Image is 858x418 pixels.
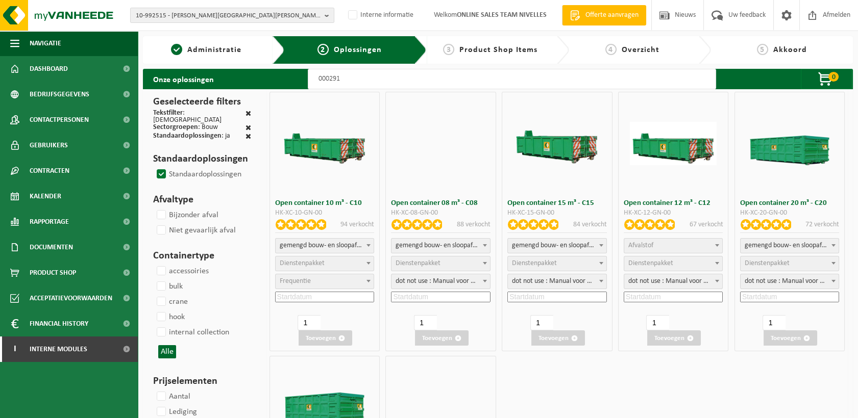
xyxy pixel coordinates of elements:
input: 1 [298,315,321,330]
span: 0 [828,72,839,82]
div: HK-XC-10-GN-00 [275,210,374,217]
input: Startdatum [391,292,490,302]
span: Overzicht [622,46,659,54]
span: Tekstfilter [153,109,183,117]
span: Akkoord [773,46,807,54]
span: dot not use : Manual voor MyVanheede [741,274,839,289]
input: 1 [763,315,786,330]
span: gemengd bouw- en sloopafval (inert en niet inert) [391,239,489,253]
span: I [10,336,19,362]
label: crane [155,294,188,309]
a: 2Oplossingen [292,44,406,56]
button: 10-992515 - [PERSON_NAME][GEOGRAPHIC_DATA][PERSON_NAME] [130,8,334,23]
span: Dienstenpakket [280,259,325,267]
span: Dashboard [30,56,68,82]
span: Bedrijfsgegevens [30,82,89,107]
input: Startdatum [507,292,606,302]
button: 0 [801,69,852,89]
a: 5Akkoord [716,44,848,56]
span: Rapportage [30,209,69,234]
h3: Open container 10 m³ - C10 [275,199,374,207]
p: 84 verkocht [573,219,607,230]
span: gemengd bouw- en sloopafval (inert en niet inert) [276,239,374,253]
h3: Containertype [153,248,251,264]
h3: Open container 08 m³ - C08 [391,199,490,207]
span: Dienstenpakket [512,259,557,267]
span: Oplossingen [334,46,382,54]
input: 1 [646,315,669,330]
span: Navigatie [30,31,61,56]
span: Offerte aanvragen [583,10,641,20]
span: gemengd bouw- en sloopafval (inert en niet inert) [741,239,839,253]
h3: Open container 12 m³ - C12 [624,199,723,207]
span: dot not use : Manual voor MyVanheede [391,274,490,289]
button: Toevoegen [764,330,817,346]
span: gemengd bouw- en sloopafval (inert en niet inert) [740,238,839,253]
label: Aantal [155,389,190,404]
h2: Onze oplossingen [143,69,224,89]
label: Standaardoplossingen [155,167,241,182]
span: Product Shop [30,260,76,285]
label: Interne informatie [346,8,413,23]
img: HK-XC-10-GN-00 [281,122,368,165]
div: HK-XC-12-GN-00 [624,210,723,217]
span: Frequentie [280,277,311,285]
input: Startdatum [275,292,374,302]
h3: Open container 15 m³ - C15 [507,199,606,207]
span: Acceptatievoorwaarden [30,285,112,311]
label: hook [155,309,185,325]
span: Interne modules [30,336,87,362]
span: gemengd bouw- en sloopafval (inert en niet inert) [507,238,606,253]
p: 72 verkocht [805,219,839,230]
span: Sectorgroepen [153,123,198,131]
button: Toevoegen [531,330,585,346]
span: dot not use : Manual voor MyVanheede [507,274,606,289]
span: gemengd bouw- en sloopafval (inert en niet inert) [275,238,374,253]
span: Administratie [187,46,241,54]
label: accessoiries [155,264,209,279]
button: Toevoegen [647,330,701,346]
span: dot not use : Manual voor MyVanheede [391,274,489,289]
a: 3Product Shop Items [432,44,548,56]
span: Dienstenpakket [745,259,790,267]
span: 4 [605,44,617,55]
div: HK-XC-20-GN-00 [740,210,839,217]
div: : ja [153,133,230,141]
p: 94 verkocht [340,219,374,230]
strong: ONLINE SALES TEAM NIVELLES [457,11,547,19]
span: 5 [757,44,768,55]
img: HK-XC-15-GN-00 [513,122,600,165]
input: Startdatum [624,292,723,302]
input: 1 [414,315,437,330]
h3: Geselecteerde filters [153,94,251,110]
span: Product Shop Items [459,46,537,54]
input: Startdatum [740,292,839,302]
span: gemengd bouw- en sloopafval (inert en niet inert) [508,239,606,253]
h3: Afvaltype [153,192,251,207]
span: Contracten [30,158,69,184]
span: Documenten [30,234,73,260]
div: : Bouw [153,124,218,133]
span: dot not use : Manual voor MyVanheede [624,274,722,289]
span: 2 [317,44,329,55]
img: HK-XC-12-GN-00 [630,122,717,165]
input: 1 [530,315,553,330]
button: Toevoegen [299,330,352,346]
p: 88 verkocht [457,219,491,230]
span: 1 [171,44,182,55]
span: Afvalstof [628,242,653,249]
div: HK-XC-08-GN-00 [391,210,490,217]
button: Toevoegen [415,330,469,346]
label: Niet gevaarlijk afval [155,223,236,238]
button: Alle [158,345,176,358]
h3: Open container 20 m³ - C20 [740,199,839,207]
span: 10-992515 - [PERSON_NAME][GEOGRAPHIC_DATA][PERSON_NAME] [136,8,321,23]
span: gemengd bouw- en sloopafval (inert en niet inert) [391,238,490,253]
a: 4Overzicht [574,44,691,56]
span: Kalender [30,184,61,209]
h3: Standaardoplossingen [153,151,251,167]
a: Offerte aanvragen [562,5,646,25]
label: Bijzonder afval [155,207,218,223]
span: 3 [443,44,454,55]
span: Financial History [30,311,88,336]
